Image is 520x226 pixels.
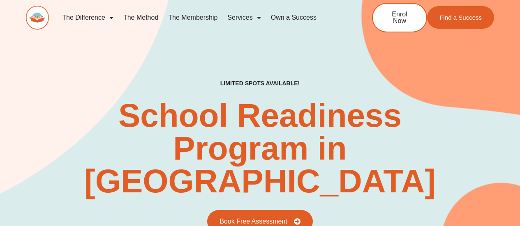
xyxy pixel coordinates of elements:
span: Book Free Assessment [220,218,287,225]
h4: LIMITED SPOTS AVAILABLE! [220,80,300,87]
a: Enrol Now [372,3,427,32]
a: Find a Success [427,6,494,29]
nav: Menu [57,8,345,27]
span: Find a Success [439,14,482,21]
h2: School Readiness Program in [GEOGRAPHIC_DATA] [26,99,494,198]
a: Services [222,8,266,27]
a: The Difference [57,8,118,27]
a: The Membership [163,8,222,27]
a: The Method [118,8,163,27]
a: Own a Success [266,8,321,27]
span: Enrol Now [385,11,414,24]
